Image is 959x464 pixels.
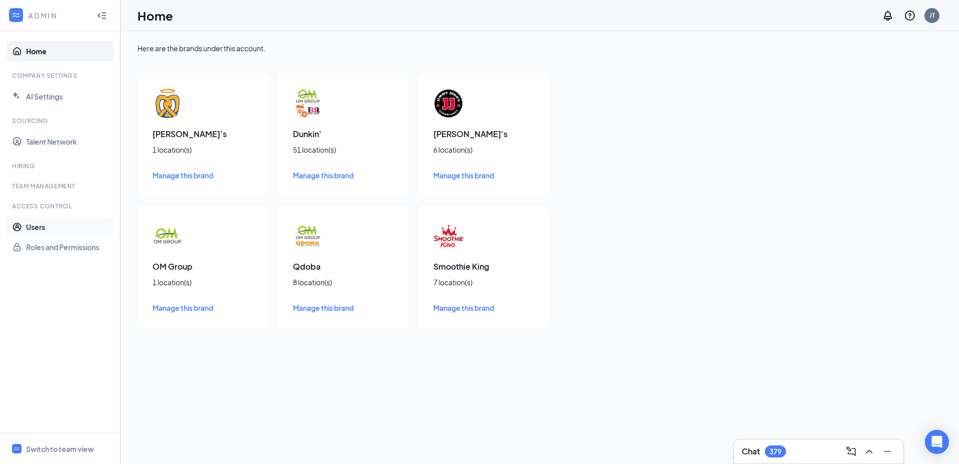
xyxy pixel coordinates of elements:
div: 379 [769,447,781,456]
h3: [PERSON_NAME]'s [433,129,534,140]
span: Manage this brand [152,171,213,180]
div: 51 location(s) [293,145,393,155]
a: Manage this brand [152,170,253,181]
img: Qdoba logo [293,221,323,251]
a: Manage this brand [293,302,393,313]
svg: WorkstreamLogo [11,10,21,20]
a: Roles and Permissions [26,237,112,257]
button: Minimize [879,443,895,459]
svg: ComposeMessage [845,445,857,457]
div: 7 location(s) [433,277,534,287]
h3: OM Group [152,261,253,272]
span: Manage this brand [293,171,354,180]
img: Auntie Anne's logo [152,88,183,119]
img: OM Group logo [152,221,183,251]
img: Dunkin' logo [293,88,323,119]
div: 1 location(s) [152,145,253,155]
a: Manage this brand [433,302,534,313]
div: Team Management [12,182,110,190]
div: JT [929,11,935,20]
div: 1 location(s) [152,277,253,287]
span: Manage this brand [293,303,354,312]
img: Smoothie King logo [433,221,463,251]
a: Talent Network [26,132,112,152]
div: Switch to team view [26,444,94,454]
span: Manage this brand [433,171,494,180]
div: 6 location(s) [433,145,534,155]
svg: QuestionInfo [904,10,916,22]
svg: Collapse [97,11,107,21]
h1: Home [137,7,173,24]
div: ADMIN [28,11,88,21]
h3: [PERSON_NAME]'s [152,129,253,140]
span: Manage this brand [152,303,213,312]
a: Manage this brand [152,302,253,313]
div: Access control [12,202,110,210]
div: Company Settings [12,71,110,80]
svg: WorkstreamLogo [14,445,20,452]
svg: Minimize [881,445,893,457]
div: Here are the brands under this account. [137,43,942,53]
a: Users [26,217,112,237]
svg: ChevronUp [863,445,875,457]
svg: Notifications [882,10,894,22]
button: ComposeMessage [843,443,859,459]
div: Open Intercom Messenger [925,430,949,454]
div: Sourcing [12,117,110,125]
h3: Dunkin' [293,129,393,140]
button: ChevronUp [861,443,877,459]
h3: Smoothie King [433,261,534,272]
div: Hiring [12,162,110,170]
a: Manage this brand [433,170,534,181]
h3: Chat [742,446,760,457]
div: 8 location(s) [293,277,393,287]
span: Manage this brand [433,303,494,312]
h3: Qdoba [293,261,393,272]
a: Manage this brand [293,170,393,181]
img: Jimmy John's logo [433,88,463,119]
a: Home [26,41,112,61]
a: AI Settings [26,86,112,106]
